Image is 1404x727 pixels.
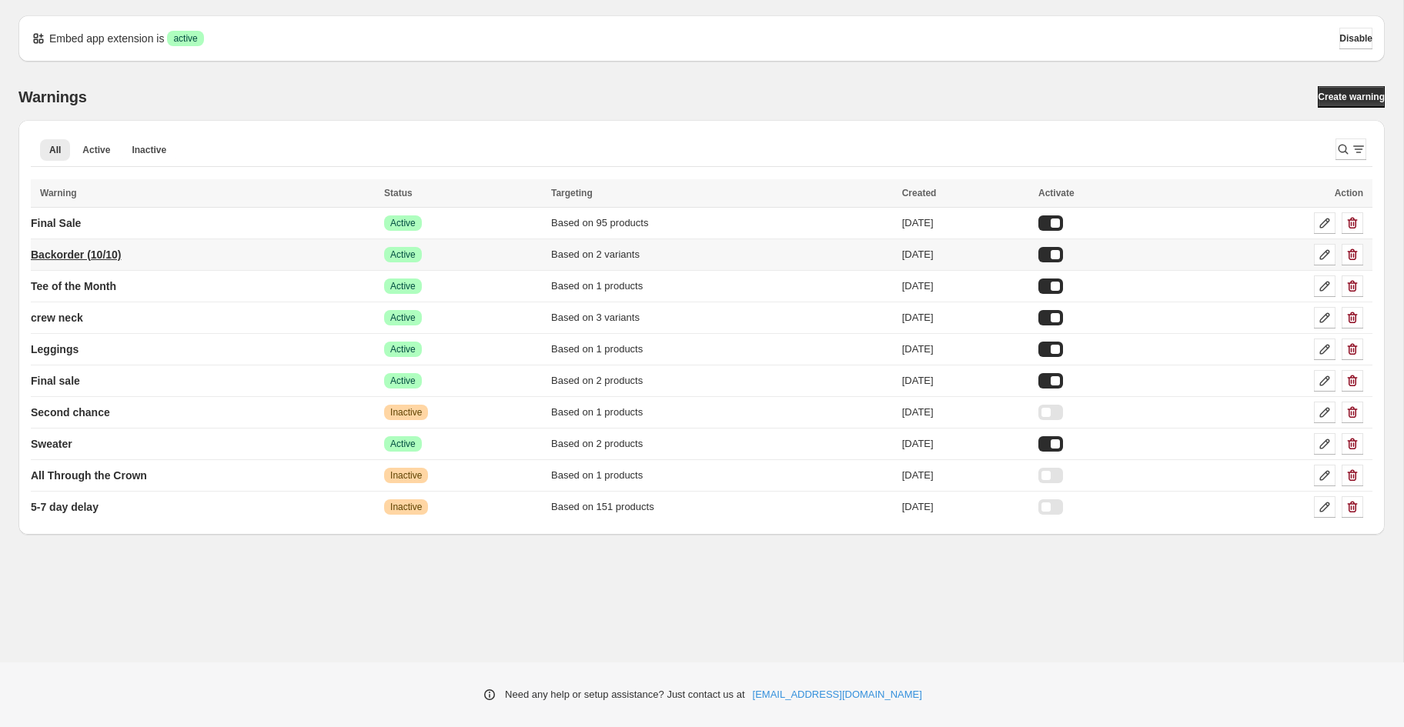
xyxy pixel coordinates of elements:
span: Inactive [132,144,166,156]
div: Based on 1 products [551,278,893,294]
div: [DATE] [902,278,1029,294]
a: Final Sale [31,211,81,235]
span: Active [390,375,416,387]
span: Active [390,217,416,229]
p: Final sale [31,373,80,389]
span: active [173,32,197,45]
div: [DATE] [902,373,1029,389]
p: Embed app extension is [49,31,164,46]
span: Active [390,312,416,324]
p: Leggings [31,342,79,357]
a: Tee of the Month [31,274,116,298]
div: Based on 95 products [551,215,893,231]
p: All Through the Crown [31,468,147,483]
span: Action [1335,188,1363,198]
a: Backorder (10/10) [31,242,122,267]
div: Based on 1 products [551,405,893,420]
a: Final sale [31,369,80,393]
a: [EMAIL_ADDRESS][DOMAIN_NAME] [753,687,922,702]
div: Based on 1 products [551,468,893,483]
span: Active [82,144,110,156]
span: Active [390,343,416,355]
button: Disable [1339,28,1372,49]
span: Inactive [390,501,422,513]
a: Create warning [1318,86,1385,108]
div: Based on 2 variants [551,247,893,262]
div: [DATE] [902,468,1029,483]
a: crew neck [31,305,83,330]
span: Activate [1038,188,1075,198]
p: Backorder (10/10) [31,247,122,262]
span: All [49,144,61,156]
p: Sweater [31,436,72,452]
a: Sweater [31,432,72,456]
p: Final Sale [31,215,81,231]
a: 5-7 day delay [31,495,99,519]
span: Create warning [1318,91,1385,103]
div: [DATE] [902,247,1029,262]
div: Based on 151 products [551,499,893,515]
div: Based on 3 variants [551,310,893,325]
a: All Through the Crown [31,463,147,488]
button: Search and filter results [1335,138,1366,160]
div: Based on 1 products [551,342,893,357]
div: [DATE] [902,310,1029,325]
div: Based on 2 products [551,436,893,452]
span: Disable [1339,32,1372,45]
p: Second chance [31,405,110,420]
span: Inactive [390,469,422,482]
div: [DATE] [902,215,1029,231]
span: Active [390,248,416,261]
span: Targeting [551,188,593,198]
span: Created [902,188,937,198]
div: [DATE] [902,342,1029,357]
a: Second chance [31,400,110,425]
div: [DATE] [902,499,1029,515]
span: Status [384,188,413,198]
p: crew neck [31,310,83,325]
div: [DATE] [902,436,1029,452]
span: Warning [40,188,77,198]
span: Inactive [390,406,422,419]
p: 5-7 day delay [31,499,99,515]
span: Active [390,438,416,450]
a: Leggings [31,337,79,362]
p: Tee of the Month [31,278,116,294]
h2: Warnings [18,88,87,106]
div: Based on 2 products [551,373,893,389]
span: Active [390,280,416,292]
div: [DATE] [902,405,1029,420]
